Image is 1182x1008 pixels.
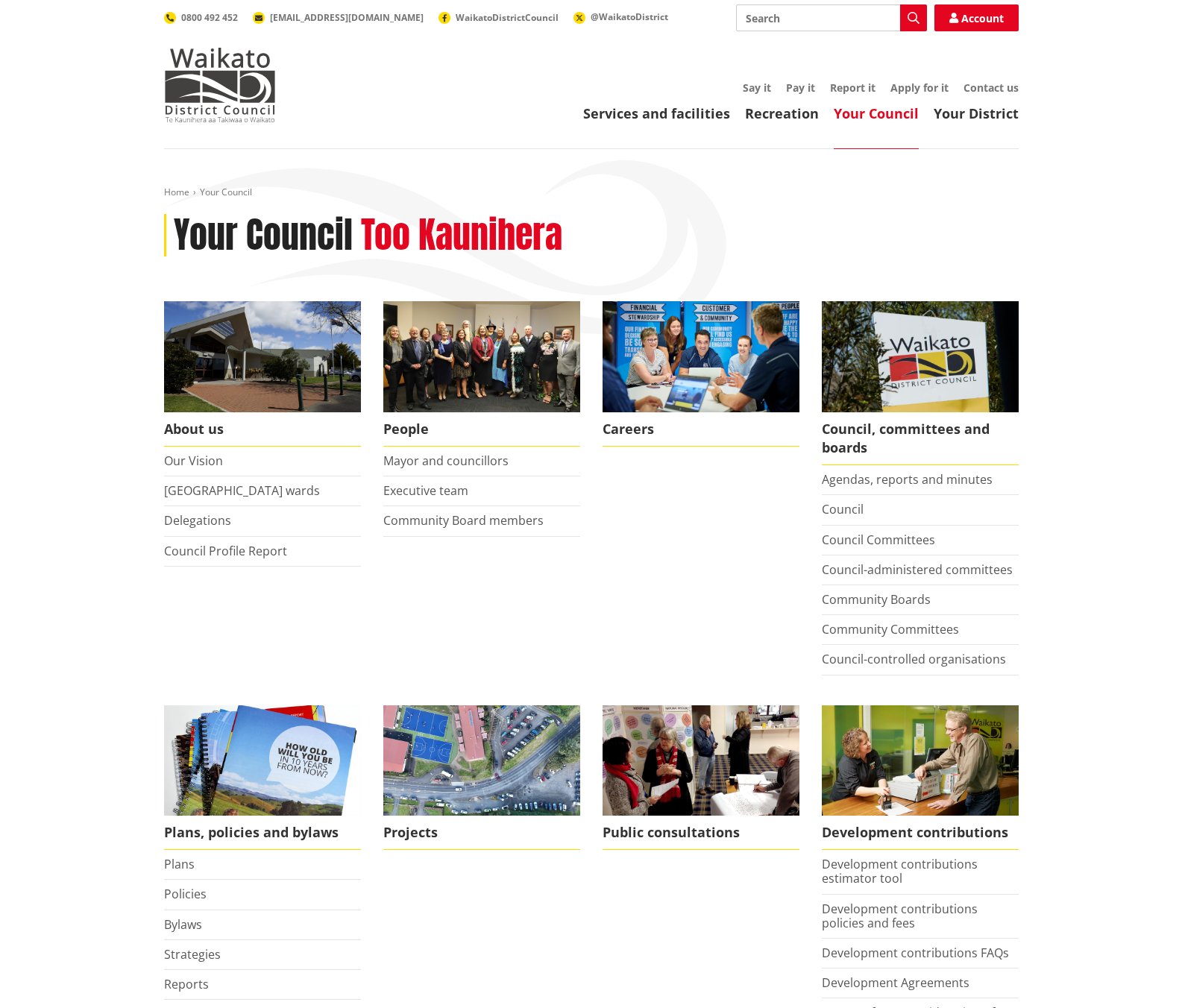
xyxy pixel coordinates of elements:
a: Services and facilities [583,104,730,122]
span: Development contributions [822,816,1019,850]
a: Development contributions estimator tool [822,856,978,886]
nav: breadcrumb [164,186,1019,199]
a: Bylaws [164,916,202,933]
span: [EMAIL_ADDRESS][DOMAIN_NAME] [270,11,424,24]
a: Council-administered committees [822,561,1013,578]
a: We produce a number of plans, policies and bylaws including the Long Term Plan Plans, policies an... [164,705,361,851]
h1: Your Council [174,214,353,257]
img: 2022 Council [383,301,580,412]
a: Mayor and councillors [383,453,509,469]
a: Development contributions policies and fees [822,901,978,931]
span: About us [164,412,361,447]
a: public-consultations Public consultations [603,705,799,851]
a: Reports [164,976,209,992]
a: Council Profile Report [164,543,287,559]
span: Council, committees and boards [822,412,1019,465]
img: Waikato District Council - Te Kaunihera aa Takiwaa o Waikato [164,48,276,122]
span: 0800 492 452 [181,11,238,24]
a: Council [822,501,864,517]
span: Your Council [200,186,252,198]
a: Projects [383,705,580,851]
a: Executive team [383,482,468,499]
a: Recreation [745,104,819,122]
a: Delegations [164,512,231,529]
a: Your Council [834,104,919,122]
a: Council-controlled organisations [822,651,1006,667]
span: Projects [383,816,580,850]
a: Careers [603,301,799,447]
a: [EMAIL_ADDRESS][DOMAIN_NAME] [253,11,424,24]
img: Waikato-District-Council-sign [822,301,1019,412]
a: Account [934,4,1019,31]
a: Waikato-District-Council-sign Council, committees and boards [822,301,1019,465]
span: @WaikatoDistrict [591,10,668,23]
img: Fees [822,705,1019,816]
img: WDC Building 0015 [164,301,361,412]
a: Apply for it [890,81,949,95]
a: Home [164,186,189,198]
img: public-consultations [603,705,799,816]
a: Development contributions FAQs [822,945,1009,961]
a: Agendas, reports and minutes [822,471,993,488]
h2: Too Kaunihera [361,214,562,257]
a: FInd out more about fees and fines here Development contributions [822,705,1019,851]
a: @WaikatoDistrict [573,10,668,23]
a: Pay it [786,81,815,95]
span: WaikatoDistrictCouncil [456,11,559,24]
a: Council Committees [822,532,935,548]
a: Community Committees [822,621,959,637]
img: Office staff in meeting - Career page [603,301,799,412]
a: WaikatoDistrictCouncil [438,11,559,24]
a: Your District [934,104,1019,122]
span: Public consultations [603,816,799,850]
a: [GEOGRAPHIC_DATA] wards [164,482,320,499]
a: Plans [164,856,195,872]
a: Development Agreements [822,974,969,991]
a: WDC Building 0015 About us [164,301,361,447]
a: Our Vision [164,453,223,469]
span: People [383,412,580,447]
img: Long Term Plan [164,705,361,816]
input: Search input [736,4,927,31]
span: Plans, policies and bylaws [164,816,361,850]
a: Policies [164,886,207,902]
a: Contact us [963,81,1019,95]
span: Careers [603,412,799,447]
a: 0800 492 452 [164,11,238,24]
img: DJI_0336 [383,705,580,816]
a: Strategies [164,946,221,963]
a: Say it [743,81,771,95]
a: 2022 Council People [383,301,580,447]
a: Community Board members [383,512,544,529]
a: Report it [830,81,876,95]
a: Community Boards [822,591,931,608]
